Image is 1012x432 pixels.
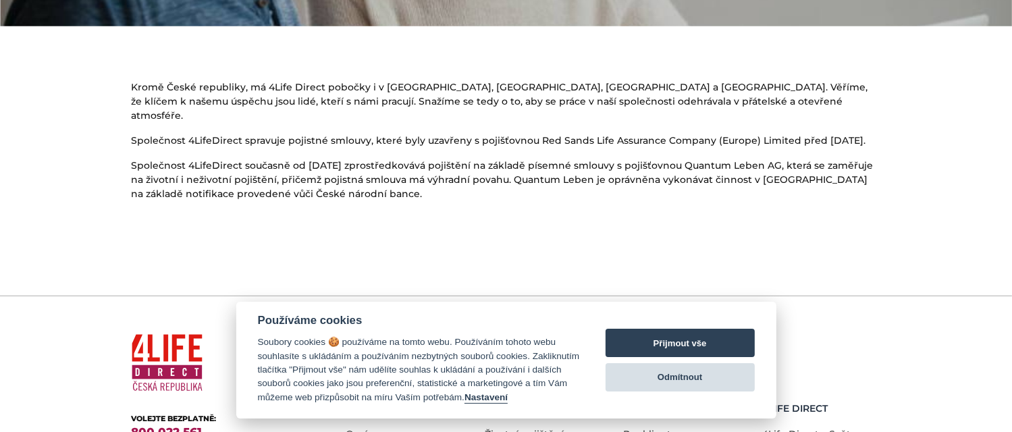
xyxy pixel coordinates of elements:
div: VOLEJTE BEZPLATNĚ: [132,413,304,425]
div: Soubory cookies 🍪 používáme na tomto webu. Používáním tohoto webu souhlasíte s ukládáním a použív... [258,335,580,404]
img: 4Life Direct Česká republika logo [132,329,203,397]
p: Kromě České republiky, má 4Life Direct pobočky i v [GEOGRAPHIC_DATA], [GEOGRAPHIC_DATA], [GEOGRAP... [132,80,881,123]
div: Používáme cookies [258,314,580,327]
button: Přijmout vše [606,329,755,357]
button: Odmítnout [606,363,755,391]
h5: 4LIFE DIRECT [762,403,891,414]
p: Společnost 4LifeDirect současně od [DATE] zprostředkovává pojištění na základě písemné smlouvy s ... [132,159,881,201]
p: Společnost 4LifeDirect spravuje pojistné smlouvy, které byly uzavřeny s pojišťovnou Red Sands Lif... [132,134,881,148]
button: Nastavení [464,392,508,404]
